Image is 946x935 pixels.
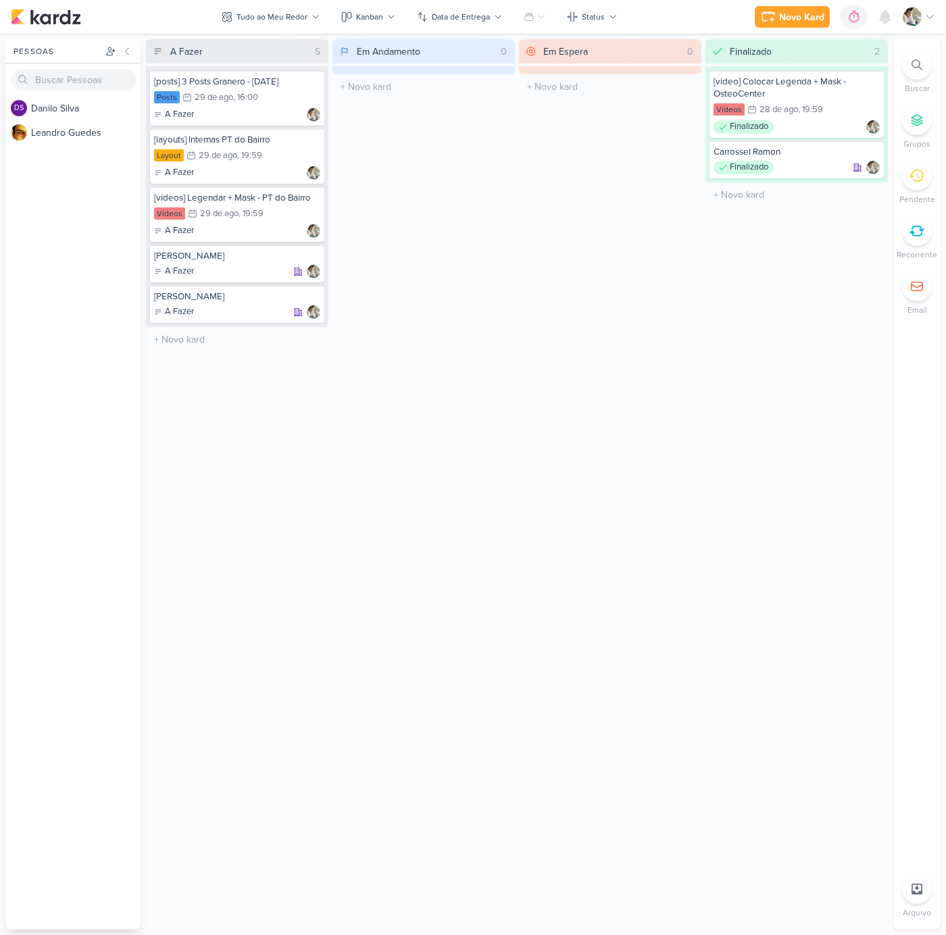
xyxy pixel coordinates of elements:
[154,108,194,122] div: A Fazer
[11,124,27,141] img: Leandro Guedes
[154,207,185,220] div: Vídeos
[903,7,922,26] img: Raphael Simas
[307,265,320,278] div: Responsável: Raphael Simas
[755,6,830,28] button: Novo Kard
[170,45,203,59] div: A Fazer
[495,45,512,59] div: 0
[307,305,320,319] div: Responsável: Raphael Simas
[714,146,880,158] div: Carrossel Ramon
[154,305,194,319] div: A Fazer
[522,77,699,97] input: + Novo kard
[543,45,588,59] div: Em Espera
[154,290,320,303] div: Antoni Vídeo
[154,134,320,146] div: [layouts] Internas PT do Bairro
[149,330,326,349] input: + Novo kard
[714,103,745,116] div: Vídeos
[899,193,935,205] p: Pendente
[165,265,194,278] p: A Fazer
[682,45,699,59] div: 0
[165,224,194,238] p: A Fazer
[31,126,141,140] div: L e a n d r o G u e d e s
[307,108,320,122] div: Responsável: Raphael Simas
[903,907,931,919] p: Arquivo
[730,45,772,59] div: Finalizado
[307,265,320,278] img: Raphael Simas
[905,82,930,95] p: Buscar
[14,105,24,112] p: DS
[708,185,885,205] input: + Novo kard
[866,161,880,174] div: Responsável: Raphael Simas
[897,249,937,261] p: Recorrente
[199,151,237,160] div: 29 de ago
[335,77,512,97] input: + Novo kard
[239,209,264,218] div: , 19:59
[11,9,81,25] img: kardz.app
[730,161,768,174] p: Finalizado
[714,120,774,134] div: Finalizado
[165,166,194,180] p: A Fazer
[154,149,184,161] div: Layout
[154,250,320,262] div: Antoni Olhos Maria
[357,45,420,59] div: Em Andamento
[307,166,320,180] img: Raphael Simas
[779,10,824,24] div: Novo Kard
[760,105,798,114] div: 28 de ago
[307,224,320,238] img: Raphael Simas
[866,120,880,134] div: Responsável: Raphael Simas
[714,161,774,174] div: Finalizado
[165,108,194,122] p: A Fazer
[154,265,194,278] div: A Fazer
[869,45,885,59] div: 2
[154,91,180,103] div: Posts
[798,105,823,114] div: , 19:59
[154,192,320,204] div: [videos] Legendar + Mask - PT do Bairro
[714,76,880,100] div: [video] Colocar Legenda + Mask - OsteoCenter
[907,304,927,316] p: Email
[307,166,320,180] div: Responsável: Raphael Simas
[307,305,320,319] img: Raphael Simas
[866,161,880,174] img: Raphael Simas
[307,224,320,238] div: Responsável: Raphael Simas
[154,166,194,180] div: A Fazer
[31,101,141,116] div: D a n i l o S i l v a
[11,100,27,116] div: Danilo Silva
[233,93,258,102] div: , 16:00
[309,45,326,59] div: 5
[730,120,768,134] p: Finalizado
[165,305,194,319] p: A Fazer
[11,45,103,57] div: Pessoas
[11,69,135,91] input: Buscar Pessoas
[866,120,880,134] img: Raphael Simas
[154,76,320,88] div: [posts] 3 Posts Granero - Setembro 2025
[200,209,239,218] div: 29 de ago
[195,93,233,102] div: 29 de ago
[307,108,320,122] img: Raphael Simas
[237,151,262,160] div: , 19:59
[893,50,941,95] li: Ctrl + F
[154,224,194,238] div: A Fazer
[903,138,930,150] p: Grupos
